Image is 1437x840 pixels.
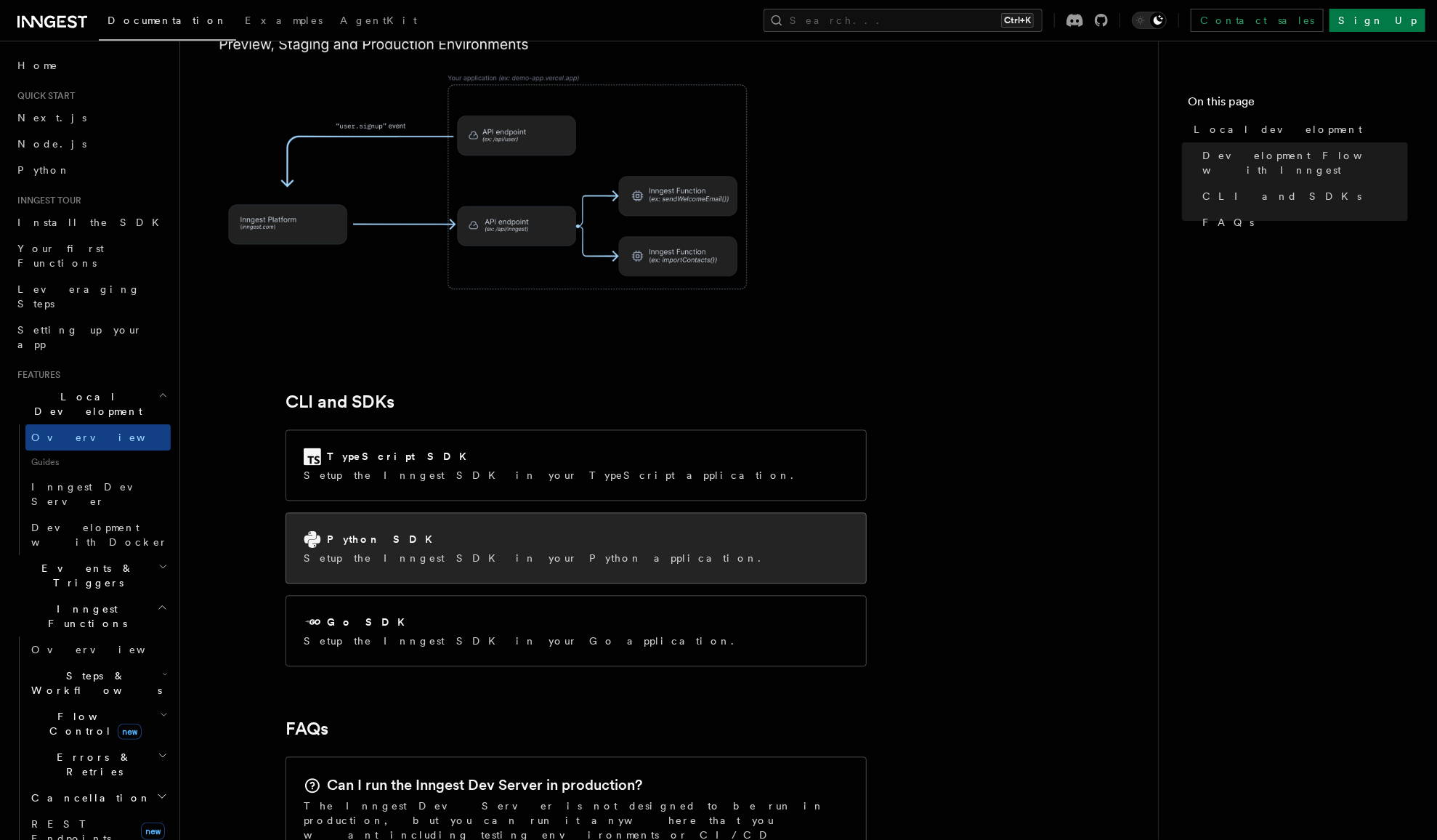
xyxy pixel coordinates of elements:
[25,424,171,451] a: Overview
[12,105,171,131] a: Next.js
[12,561,158,590] span: Events & Triggers
[286,719,328,740] a: FAQs
[12,209,171,235] a: Install the SDK
[1197,183,1408,209] a: CLI and SDKs
[1202,148,1408,177] span: Development Flow with Inngest
[12,131,171,157] a: Node.js
[304,469,802,483] p: Setup the Inngest SDK in your TypeScript application.
[12,555,171,596] button: Events & Triggers
[141,823,165,840] span: new
[25,637,171,663] a: Overview
[25,785,171,811] button: Cancellation
[12,384,171,424] button: Local Development
[304,552,769,566] p: Setup the Inngest SDK in your Python application.
[327,615,413,630] h2: Go SDK
[12,317,171,358] a: Setting up your app
[12,602,157,631] span: Inngest Functions
[1197,209,1408,235] a: FAQs
[25,791,151,805] span: Cancellation
[25,709,160,738] span: Flow Control
[286,430,867,501] a: TypeScript SDKSetup the Inngest SDK in your TypeScript application.
[12,90,75,102] span: Quick start
[1001,13,1034,28] kbd: Ctrl+K
[1132,12,1167,29] button: Toggle dark mode
[1329,9,1425,32] a: Sign Up
[17,138,86,150] span: Node.js
[25,703,171,744] button: Flow Controlnew
[1194,122,1362,137] span: Local development
[17,112,86,124] span: Next.js
[203,23,785,326] img: When deployed, your application communicates with the Inngest Platform.
[12,157,171,183] a: Python
[1197,142,1408,183] a: Development Flow with Inngest
[31,481,155,507] span: Inngest Dev Server
[286,513,867,584] a: Python SDKSetup the Inngest SDK in your Python application.
[31,644,181,655] span: Overview
[17,243,104,269] span: Your first Functions
[31,432,181,443] span: Overview
[236,4,331,39] a: Examples
[25,744,171,785] button: Errors & Retries
[12,596,171,637] button: Inngest Functions
[1202,189,1361,203] span: CLI and SDKs
[286,596,867,667] a: Go SDKSetup the Inngest SDK in your Go application.
[99,4,236,41] a: Documentation
[12,235,171,276] a: Your first Functions
[25,663,171,703] button: Steps & Workflows
[17,58,58,73] span: Home
[1202,215,1254,230] span: FAQs
[17,283,140,310] span: Leveraging Steps
[25,451,171,474] span: Guides
[331,4,426,39] a: AgentKit
[286,392,394,413] a: CLI and SDKs
[1188,93,1408,116] h4: On this page
[1188,116,1408,142] a: Local development
[17,324,142,350] span: Setting up your app
[12,424,171,555] div: Local Development
[12,369,60,381] span: Features
[31,522,168,548] span: Development with Docker
[12,52,171,78] a: Home
[340,15,417,26] span: AgentKit
[12,195,81,206] span: Inngest tour
[12,276,171,317] a: Leveraging Steps
[25,474,171,514] a: Inngest Dev Server
[327,533,441,547] h2: Python SDK
[12,389,158,419] span: Local Development
[245,15,323,26] span: Examples
[304,634,742,649] p: Setup the Inngest SDK in your Go application.
[25,750,158,779] span: Errors & Retries
[327,450,475,464] h2: TypeScript SDK
[25,514,171,555] a: Development with Docker
[17,217,168,228] span: Install the SDK
[327,775,642,796] h2: Can I run the Inngest Dev Server in production?
[17,164,70,176] span: Python
[764,9,1043,32] button: Search...Ctrl+K
[1191,9,1324,32] a: Contact sales
[25,669,162,698] span: Steps & Workflows
[118,724,142,740] span: new
[108,15,227,26] span: Documentation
